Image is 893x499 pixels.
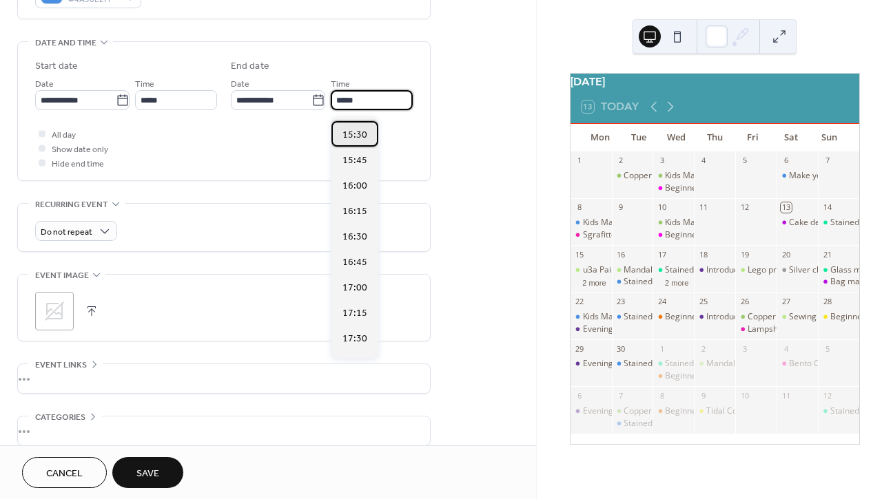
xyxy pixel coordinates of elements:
div: Beginner Machine Sewing Level 2 [665,370,794,382]
span: Do not repeat [41,224,92,240]
span: All day [52,128,76,142]
span: 16:30 [342,230,367,244]
div: 24 [657,297,667,307]
div: 1 [657,343,667,354]
div: 20 [781,249,791,259]
div: 3 [657,156,667,166]
div: 21 [822,249,832,259]
div: Glass mosaic [818,264,859,276]
button: Cancel [22,457,107,488]
div: 7 [822,156,832,166]
div: Sun [810,124,848,151]
div: Tidal Collections (Ruth Weaver) [694,405,735,417]
div: Introduction to Dressmaking - PJ Bottoms [694,264,735,276]
div: Thu [696,124,734,151]
div: Kids Machine Sewing L5 [571,217,612,229]
div: Stained Glass - Natalie [818,217,859,229]
div: Introduction to Dressmaking - PJ Bottoms [694,311,735,323]
div: Copper foiled feather workshop [624,170,745,182]
div: Beginner Machine Sewing Level 2 [653,370,694,382]
div: 1 [575,156,585,166]
span: 16:15 [342,204,367,219]
div: Introduction to Dressmaking - [PERSON_NAME] [706,264,887,276]
span: Hide end time [52,157,104,171]
div: ••• [18,416,430,445]
div: 26 [739,297,750,307]
div: Mandala/Dot Art Painting - Craft4life [694,358,735,370]
div: Beginners Machine Sewing [653,229,694,241]
div: Silver clay jewellery [789,264,864,276]
div: Evening Upholstery [583,405,657,417]
div: ••• [18,364,430,393]
div: Beginners Machine Sewing [653,182,694,194]
span: 17:00 [342,281,367,295]
div: Stained Glass course [612,418,653,429]
div: Stained Glass [830,405,883,417]
div: Copper foiled feather workshop [612,170,653,182]
div: Beginners Machine Sewing [665,229,769,241]
div: Stained Glass course [624,276,704,288]
div: 16 [616,249,626,259]
div: Evening Upholstery [571,405,612,417]
div: Kids Machine Sewing [653,170,694,182]
div: Wed [657,124,695,151]
div: [DATE] [571,74,859,90]
div: Sat [772,124,810,151]
div: 17 [657,249,667,259]
div: 12 [822,390,832,401]
div: Lego printmaking [735,264,777,276]
div: Sewing with Stretch Fabric [777,311,818,323]
div: 4 [781,343,791,354]
div: 29 [575,343,585,354]
div: Beginner Machine Sewing Level 2 [653,311,694,323]
div: Kids Machine Sewing L5 [571,311,612,323]
button: 2 more [659,276,694,288]
div: Mandala/Dot Art Painting - Craft4life [624,264,763,276]
div: 9 [616,202,626,213]
span: Show date only [52,142,108,157]
div: u3a Painting group [583,264,655,276]
div: Evening Upholstery [571,323,612,335]
div: Sgrafitto - stained glass painting [571,229,612,241]
div: 5 [822,343,832,354]
span: 15:45 [342,153,367,168]
span: Date and time [35,36,96,50]
div: 6 [575,390,585,401]
div: Copper foiled feather workshop [624,405,745,417]
div: Kids Machine Sewing [653,217,694,229]
div: Beginner Machine Sewing Level 2 [665,405,794,417]
div: Kids Machine Sewing [665,217,746,229]
div: Stained Glass course [612,311,653,323]
span: Time [331,77,350,92]
span: 17:30 [342,332,367,346]
span: Cancel [46,467,83,481]
div: 22 [575,297,585,307]
div: Copper foiled feather workshop [735,311,777,323]
div: Kids Machine Sewing L5 [583,311,675,323]
div: Fri [734,124,772,151]
div: 8 [657,390,667,401]
span: 17:45 [342,357,367,372]
span: 17:15 [342,306,367,321]
div: 7 [616,390,626,401]
span: Time [135,77,154,92]
div: 10 [657,202,667,213]
div: Copper foiled feather workshop [612,405,653,417]
div: 10 [739,390,750,401]
button: Save [112,457,183,488]
span: Event image [35,268,89,283]
span: Date [231,77,249,92]
div: 11 [698,202,708,213]
div: Cake decorating [777,217,818,229]
div: Cake decorating [789,217,852,229]
div: Evening Upholstery [571,358,612,370]
span: Date [35,77,54,92]
div: Mandala/Dot Art Painting - Craft4life [612,264,653,276]
div: 13 [781,202,791,213]
div: Kids Machine Sewing [665,170,746,182]
div: Make your own Japanese Apron [777,170,818,182]
div: Stained Glass [665,264,717,276]
div: Bento Cake Decorating Workshop [777,358,818,370]
span: 15:30 [342,128,367,142]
